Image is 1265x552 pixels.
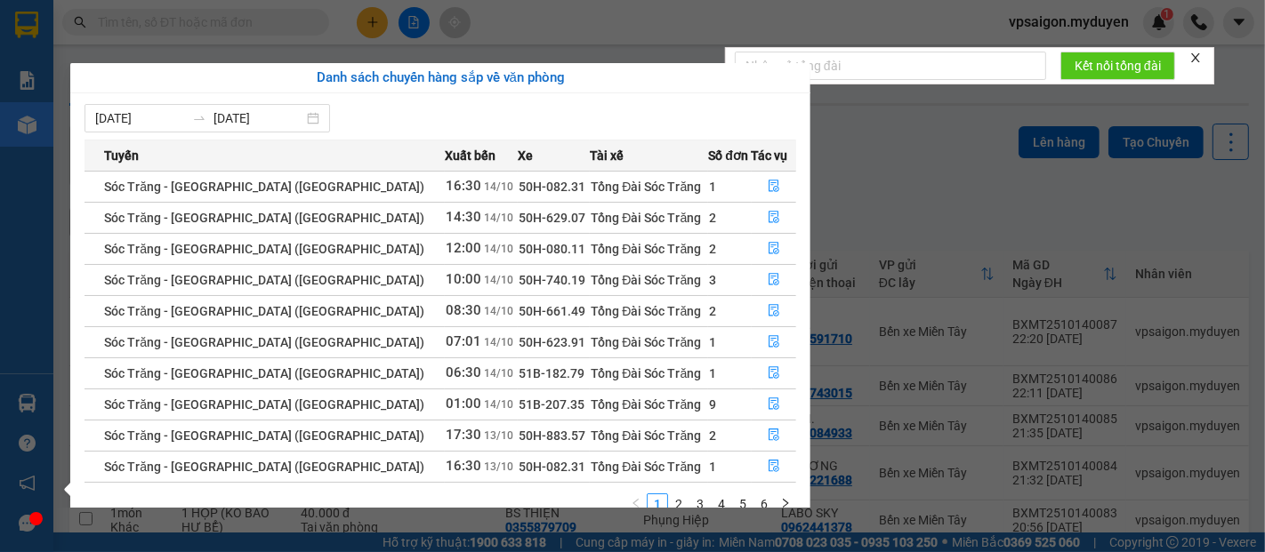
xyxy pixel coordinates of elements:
[591,457,707,476] div: Tổng Đài Sóc Trăng
[753,359,796,388] button: file-done
[104,335,424,349] span: Sóc Trăng - [GEOGRAPHIC_DATA] ([GEOGRAPHIC_DATA])
[484,367,513,380] span: 14/10
[775,493,796,515] button: right
[446,396,481,412] span: 01:00
[95,108,185,128] input: Từ ngày
[104,428,424,443] span: Sóc Trăng - [GEOGRAPHIC_DATA] ([GEOGRAPHIC_DATA])
[709,180,716,194] span: 1
[709,366,716,380] span: 1
[647,493,668,515] li: 1
[519,460,585,474] span: 50H-082.31
[753,172,796,201] button: file-done
[519,397,584,412] span: 51B-207.35
[709,335,716,349] span: 1
[648,494,667,514] a: 1
[104,242,424,256] span: Sóc Trăng - [GEOGRAPHIC_DATA] ([GEOGRAPHIC_DATA])
[709,211,716,225] span: 2
[104,304,424,318] span: Sóc Trăng - [GEOGRAPHIC_DATA] ([GEOGRAPHIC_DATA])
[104,366,424,380] span: Sóc Trăng - [GEOGRAPHIC_DATA] ([GEOGRAPHIC_DATA])
[1075,56,1161,76] span: Kết nối tổng đài
[752,146,788,165] span: Tác vụ
[780,498,791,508] span: right
[104,273,424,287] span: Sóc Trăng - [GEOGRAPHIC_DATA] ([GEOGRAPHIC_DATA])
[775,493,796,515] li: Next Page
[768,460,780,474] span: file-done
[712,494,731,514] a: 4
[591,301,707,321] div: Tổng Đài Sóc Trăng
[519,366,584,380] span: 51B-182.79
[104,460,424,474] span: Sóc Trăng - [GEOGRAPHIC_DATA] ([GEOGRAPHIC_DATA])
[591,426,707,445] div: Tổng Đài Sóc Trăng
[753,421,796,450] button: file-done
[446,458,481,474] span: 16:30
[735,52,1046,80] input: Nhập số tổng đài
[669,494,689,514] a: 2
[446,333,481,349] span: 07:01
[625,493,647,515] button: left
[668,493,689,515] li: 2
[519,211,585,225] span: 50H-629.07
[484,429,513,442] span: 13/10
[591,177,707,196] div: Tổng Đài Sóc Trăng
[446,271,481,287] span: 10:00
[104,211,424,225] span: Sóc Trăng - [GEOGRAPHIC_DATA] ([GEOGRAPHIC_DATA])
[768,366,780,380] span: file-done
[709,428,716,443] span: 2
[85,68,796,89] div: Danh sách chuyến hàng sắp về văn phòng
[690,494,710,514] a: 3
[753,328,796,356] button: file-done
[445,146,496,165] span: Xuất bến
[1060,52,1175,80] button: Kết nối tổng đài
[768,304,780,318] span: file-done
[446,240,481,256] span: 12:00
[753,204,796,232] button: file-done
[754,494,774,514] a: 6
[519,273,585,287] span: 50H-740.19
[709,273,716,287] span: 3
[631,498,641,508] span: left
[591,364,707,383] div: Tổng Đài Sóc Trăng
[708,146,748,165] span: Số đơn
[590,146,624,165] span: Tài xế
[732,493,753,515] li: 5
[484,398,513,411] span: 14/10
[446,427,481,443] span: 17:30
[709,397,716,412] span: 9
[711,493,732,515] li: 4
[709,304,716,318] span: 2
[768,397,780,412] span: file-done
[104,180,424,194] span: Sóc Trăng - [GEOGRAPHIC_DATA] ([GEOGRAPHIC_DATA])
[1189,52,1202,64] span: close
[591,332,707,352] div: Tổng Đài Sóc Trăng
[484,305,513,317] span: 14/10
[484,460,513,473] span: 13/10
[753,266,796,294] button: file-done
[709,242,716,256] span: 2
[104,146,139,165] span: Tuyến
[591,395,707,414] div: Tổng Đài Sóc Trăng
[519,242,585,256] span: 50H-080.11
[484,274,513,286] span: 14/10
[753,390,796,419] button: file-done
[446,364,481,380] span: 06:30
[768,428,780,443] span: file-done
[591,208,707,228] div: Tổng Đài Sóc Trăng
[519,304,585,318] span: 50H-661.49
[518,146,533,165] span: Xe
[753,235,796,263] button: file-done
[591,270,707,290] div: Tổng Đài Sóc Trăng
[446,178,481,194] span: 16:30
[484,180,513,193] span: 14/10
[446,209,481,225] span: 14:30
[192,111,206,125] span: swap-right
[753,452,796,481] button: file-done
[709,460,716,474] span: 1
[519,335,585,349] span: 50H-623.91
[768,273,780,287] span: file-done
[484,336,513,348] span: 14/10
[484,243,513,255] span: 14/10
[446,302,481,318] span: 08:30
[192,111,206,125] span: to
[768,180,780,194] span: file-done
[768,211,780,225] span: file-done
